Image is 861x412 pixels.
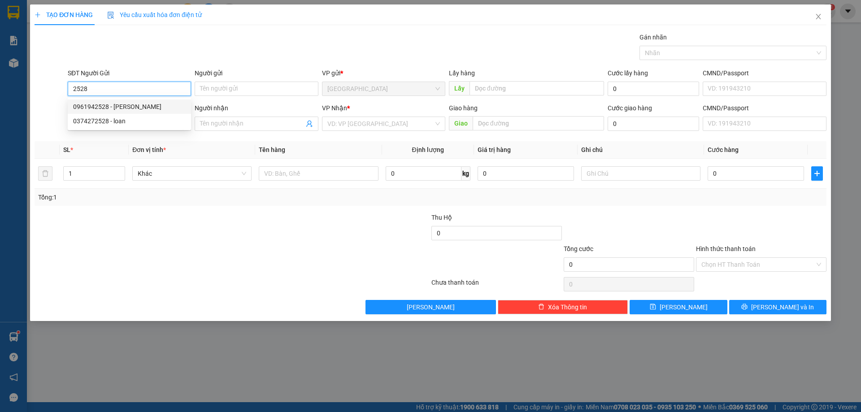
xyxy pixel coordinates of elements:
button: plus [811,166,823,181]
span: delete [538,304,544,311]
button: delete [38,166,52,181]
div: CMND/Passport [703,68,826,78]
span: printer [741,304,748,311]
span: Nhận: [105,8,126,17]
div: 0374272528 - loan [73,116,186,126]
div: Người nhận [195,103,318,113]
span: Đơn vị tính [132,146,166,153]
div: [GEOGRAPHIC_DATA] [8,8,99,28]
span: plus [35,12,41,18]
span: Gửi: [8,8,22,17]
button: save[PERSON_NAME] [630,300,727,314]
label: Cước lấy hàng [608,69,648,77]
span: user-add [306,120,313,127]
div: [PERSON_NAME] [105,8,177,28]
input: VD: Bàn, Ghế [259,166,378,181]
input: Cước giao hàng [608,117,699,131]
span: Giao [449,116,473,130]
span: VP Nhận [322,104,347,112]
div: 0374272528 - loan [68,114,191,128]
span: [PERSON_NAME] [660,302,708,312]
span: Đà Lạt [327,82,440,95]
span: Lấy hàng [449,69,475,77]
span: Lấy [449,81,470,95]
input: Dọc đường [470,81,604,95]
span: close [815,13,822,20]
div: CMND/Passport [703,103,826,113]
div: Tên hàng: vali + túi ( : 2 ) [8,62,177,73]
button: [PERSON_NAME] [365,300,496,314]
span: plus [812,170,822,177]
button: deleteXóa Thông tin [498,300,628,314]
span: kg [461,166,470,181]
span: Giá trị hàng [478,146,511,153]
div: 0961942528 - [PERSON_NAME] [73,102,186,112]
span: Cước hàng [708,146,739,153]
input: Ghi Chú [581,166,700,181]
span: Yêu cầu xuất hóa đơn điện tử [107,11,202,18]
span: Khác [138,167,246,180]
span: Tổng cước [564,245,593,252]
span: Xóa Thông tin [548,302,587,312]
div: Người gửi [195,68,318,78]
span: [PERSON_NAME] và In [751,302,814,312]
div: SĐT Người Gửi [68,68,191,78]
span: save [650,304,656,311]
div: 0961942528 - Anh Ni [68,100,191,114]
span: Định lượng [412,146,444,153]
label: Hình thức thanh toán [696,245,756,252]
span: Giao hàng [449,104,478,112]
button: printer[PERSON_NAME] và In [729,300,826,314]
span: Thu Hộ [431,214,452,221]
button: Close [806,4,831,30]
span: SL [63,146,70,153]
div: Tổng: 1 [38,192,332,202]
input: 0 [478,166,574,181]
span: CƯỚC RỒI : [7,47,49,56]
th: Ghi chú [578,141,704,159]
img: icon [107,12,114,19]
span: Tên hàng [259,146,285,153]
div: Chưa thanh toán [430,278,563,293]
label: Cước giao hàng [608,104,652,112]
div: 90.000 [7,46,100,56]
input: Dọc đường [473,116,604,130]
input: Cước lấy hàng [608,82,699,96]
label: Gán nhãn [639,34,667,41]
span: SL [98,61,110,74]
span: [PERSON_NAME] [407,302,455,312]
div: VP gửi [322,68,445,78]
div: 0942212275 [105,28,177,40]
span: TẠO ĐƠN HÀNG [35,11,93,18]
